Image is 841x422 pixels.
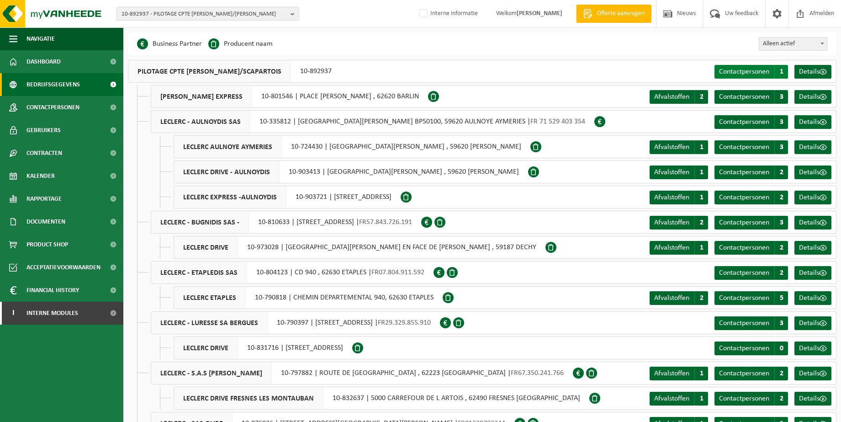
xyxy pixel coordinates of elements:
[774,166,788,179] span: 2
[794,115,831,129] a: Details
[151,362,573,385] div: 10-797882 | ROUTE DE [GEOGRAPHIC_DATA] , 62223 [GEOGRAPHIC_DATA] |
[719,68,769,75] span: Contactpersonen
[719,370,769,377] span: Contactpersonen
[654,194,689,201] span: Afvalstoffen
[794,140,831,154] a: Details
[774,140,788,154] span: 3
[694,367,708,380] span: 1
[26,119,61,142] span: Gebruikers
[122,7,287,21] span: 10-892937 - PILOTAGE CPTE [PERSON_NAME]/[PERSON_NAME]
[714,166,788,179] a: Contactpersonen 2
[774,392,788,406] span: 2
[794,216,831,230] a: Details
[174,186,286,208] span: LECLERC EXPRESS -AULNOYDIS
[650,216,708,230] a: Afvalstoffen 2
[719,194,769,201] span: Contactpersonen
[799,294,820,302] span: Details
[174,286,443,309] div: 10-790818 | CHEMIN DEPARTEMENTAL 940, 62630 ETAPLES
[650,166,708,179] a: Afvalstoffen 1
[151,261,434,284] div: 10-804123 | CD 940 , 62630 ETAPLES |
[794,342,831,355] a: Details
[26,279,79,302] span: Financial History
[694,191,708,204] span: 1
[774,216,788,230] span: 3
[719,93,769,101] span: Contactpersonen
[799,144,820,151] span: Details
[799,118,820,126] span: Details
[714,115,788,129] a: Contactpersonen 3
[794,316,831,330] a: Details
[719,269,769,277] span: Contactpersonen
[378,319,431,326] span: FR29.329.855.910
[151,111,250,133] span: LECLERC - AULNOYDIS SAS
[719,144,769,151] span: Contactpersonen
[714,367,788,380] a: Contactpersonen 2
[694,392,708,406] span: 1
[174,387,323,409] span: LECLERC DRIVE FRESNES LES MONTAUBAN
[799,320,820,327] span: Details
[650,90,708,104] a: Afvalstoffen 2
[799,194,820,201] span: Details
[517,10,562,17] strong: [PERSON_NAME]
[511,369,564,377] span: FR67.350.241.766
[151,362,272,384] span: LECLERC - S.A.S [PERSON_NAME]
[116,7,299,21] button: 10-892937 - PILOTAGE CPTE [PERSON_NAME]/[PERSON_NAME]
[774,90,788,104] span: 3
[371,269,424,276] span: FR07.804.911.592
[151,211,421,234] div: 10-810633 | [STREET_ADDRESS] |
[128,60,341,83] div: 10-892937
[694,216,708,230] span: 2
[799,345,820,352] span: Details
[719,294,769,302] span: Contactpersonen
[595,9,647,18] span: Offerte aanvragen
[714,216,788,230] a: Contactpersonen 3
[794,90,831,104] a: Details
[174,186,401,208] div: 10-903721 | [STREET_ADDRESS]
[174,161,280,183] span: LECLERC DRIVE - AULNOYDIS
[654,370,689,377] span: Afvalstoffen
[794,241,831,255] a: Details
[137,37,202,51] li: Business Partner
[151,211,249,233] span: LECLERC - BUGNIDIS SAS -
[694,140,708,154] span: 1
[774,65,788,79] span: 1
[799,244,820,251] span: Details
[759,37,827,51] span: Alleen actief
[174,337,238,359] span: LECLERC DRIVE
[714,392,788,406] a: Contactpersonen 2
[774,316,788,330] span: 3
[714,90,788,104] a: Contactpersonen 3
[174,236,545,259] div: 10-973028 | [GEOGRAPHIC_DATA][PERSON_NAME] EN FACE DE [PERSON_NAME] , 59187 DECHY
[719,118,769,126] span: Contactpersonen
[774,241,788,255] span: 2
[26,96,79,119] span: Contactpersonen
[174,387,589,410] div: 10-832637 | 5000 CARREFOUR DE L ARTOIS , 62490 FRESNES [GEOGRAPHIC_DATA]
[774,291,788,305] span: 5
[774,367,788,380] span: 2
[174,160,528,183] div: 10-903413 | [GEOGRAPHIC_DATA][PERSON_NAME] , 59620 [PERSON_NAME]
[794,266,831,280] a: Details
[174,135,530,158] div: 10-724430 | [GEOGRAPHIC_DATA][PERSON_NAME] , 59620 [PERSON_NAME]
[714,291,788,305] a: Contactpersonen 5
[774,342,788,355] span: 0
[650,140,708,154] a: Afvalstoffen 1
[650,291,708,305] a: Afvalstoffen 2
[774,191,788,204] span: 2
[128,60,291,82] span: PILOTAGE CPTE [PERSON_NAME]/SCAPARTOIS
[694,291,708,305] span: 2
[174,337,352,359] div: 10-831716 | [STREET_ADDRESS]
[654,395,689,402] span: Afvalstoffen
[794,166,831,179] a: Details
[151,262,247,283] span: LECLERC - ETAPLEDIS SAS
[151,110,594,133] div: 10-335812 | [GEOGRAPHIC_DATA][PERSON_NAME] BP50100, 59620 AULNOYE AYMERIES |
[654,93,689,101] span: Afvalstoffen
[799,370,820,377] span: Details
[26,165,55,187] span: Kalender
[654,169,689,176] span: Afvalstoffen
[530,118,585,125] span: FR 71 529 403 354
[714,65,788,79] a: Contactpersonen 1
[650,367,708,380] a: Afvalstoffen 1
[774,266,788,280] span: 2
[26,142,62,165] span: Contracten
[799,395,820,402] span: Details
